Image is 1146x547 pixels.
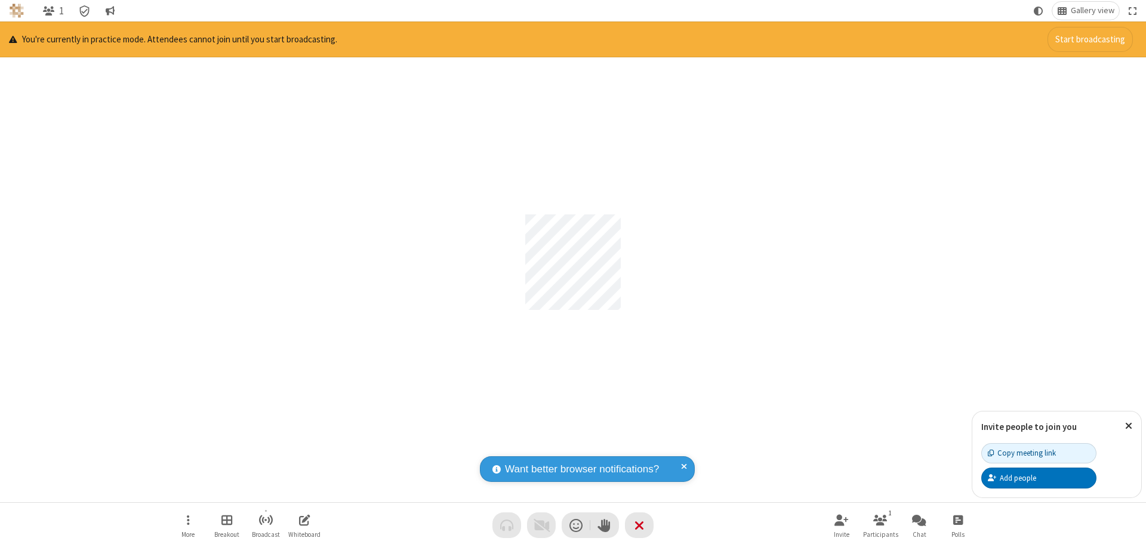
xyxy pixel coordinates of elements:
[981,468,1096,488] button: Add people
[885,508,895,518] div: 1
[59,5,64,17] span: 1
[981,421,1077,432] label: Invite people to join you
[1052,2,1119,20] button: Change layout
[170,508,206,542] button: Open menu
[862,508,898,542] button: Open participant list
[901,508,937,542] button: Open chat
[100,2,119,20] button: Conversation
[286,508,322,542] button: Open shared whiteboard
[73,2,96,20] div: Meeting details Encryption enabled
[1124,2,1142,20] button: Fullscreen
[988,447,1056,459] div: Copy meeting link
[252,531,280,538] span: Broadcast
[10,4,24,18] img: QA Selenium DO NOT DELETE OR CHANGE
[562,512,590,538] button: Send a reaction
[214,531,239,538] span: Breakout
[1116,411,1141,441] button: Close popover
[1071,6,1114,16] span: Gallery view
[913,531,926,538] span: Chat
[1048,27,1133,52] button: Start broadcasting
[527,512,556,538] button: Video
[9,33,337,47] p: You're currently in practice mode. Attendees cannot join until you start broadcasting.
[492,512,521,538] button: Audio problem - check your Internet connection or call by phone
[824,508,860,542] button: Invite participants (⌘+Shift+I)
[505,462,659,477] span: Want better browser notifications?
[181,531,195,538] span: More
[863,531,898,538] span: Participants
[248,508,284,542] button: Start broadcast
[834,531,849,538] span: Invite
[1029,2,1048,20] button: Using system theme
[38,2,69,20] button: Open participant list
[590,512,619,538] button: Raise hand
[288,531,321,538] span: Whiteboard
[625,512,654,538] button: End or leave meeting
[209,508,245,542] button: Manage Breakout Rooms
[951,531,965,538] span: Polls
[940,508,976,542] button: Open poll
[981,443,1096,463] button: Copy meeting link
